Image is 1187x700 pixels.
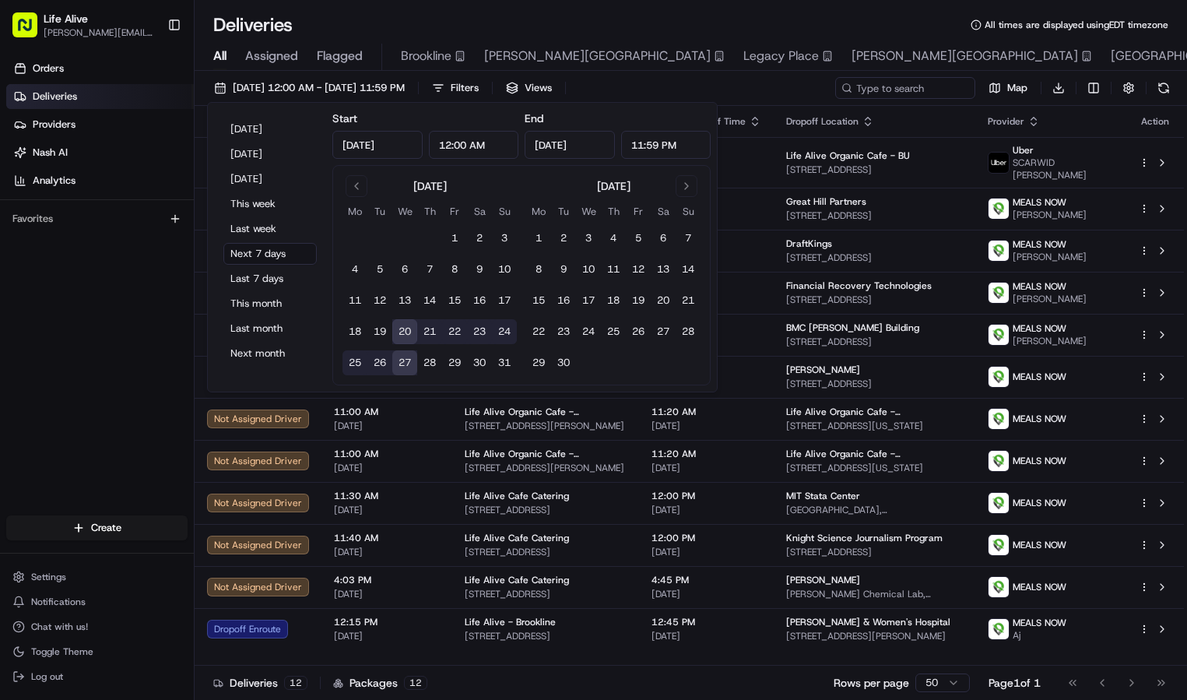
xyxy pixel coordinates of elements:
span: Analytics [33,174,76,188]
input: Time [429,131,519,159]
img: melas_now_logo.png [989,367,1009,387]
span: MEALS NOW [1013,196,1066,209]
button: 2 [551,226,576,251]
span: [DATE] [651,630,761,642]
span: Life Alive Cafe Catering [465,574,569,586]
span: Map [1007,81,1027,95]
span: Providers [33,118,76,132]
img: 1727276513143-84d647e1-66c0-4f92-a045-3c9f9f5dfd92 [33,149,61,177]
button: Go to previous month [346,175,367,197]
span: [PERSON_NAME][GEOGRAPHIC_DATA] [484,47,711,65]
button: 10 [576,257,601,282]
button: Last 7 days [223,268,317,290]
span: [STREET_ADDRESS][US_STATE] [786,462,963,474]
button: Notifications [6,591,188,613]
span: Life Alive Cafe Catering [465,532,569,544]
span: 12:00 PM [651,490,761,502]
span: [DATE] [651,588,761,600]
span: [DATE] [651,546,761,558]
label: End [525,111,543,125]
button: 16 [467,288,492,313]
span: Create [91,521,121,535]
button: 28 [417,350,442,375]
span: [STREET_ADDRESS][PERSON_NAME] [465,420,627,432]
button: Log out [6,666,188,688]
span: SCARWID [PERSON_NAME] [1013,157,1114,181]
img: melas_now_logo.png [989,199,1009,219]
span: MEALS NOW [1013,238,1066,251]
span: [STREET_ADDRESS][PERSON_NAME] [786,630,963,642]
button: 20 [392,319,417,344]
span: Filters [451,81,479,95]
button: Next 7 days [223,243,317,265]
span: [PERSON_NAME] [1013,335,1087,347]
span: [PERSON_NAME] [1013,251,1087,263]
span: Chat with us! [31,621,88,633]
span: [PERSON_NAME] [1013,293,1087,305]
a: Analytics [6,168,194,193]
button: 17 [576,288,601,313]
button: Last week [223,218,317,240]
span: [STREET_ADDRESS] [786,164,963,176]
span: [STREET_ADDRESS] [465,546,627,558]
button: 26 [367,350,392,375]
span: [STREET_ADDRESS][US_STATE] [786,420,963,432]
span: [DATE] [334,546,440,558]
button: Last month [223,318,317,339]
span: [GEOGRAPHIC_DATA], [STREET_ADDRESS] [786,504,963,516]
span: [PERSON_NAME] Chemical Lab, [STREET_ADDRESS] [786,588,963,600]
button: 9 [551,257,576,282]
span: [DATE] [651,504,761,516]
span: [DATE] [334,588,440,600]
button: 7 [417,257,442,282]
span: 12:00 PM [651,532,761,544]
span: [STREET_ADDRESS] [465,630,627,642]
input: Date [525,131,615,159]
div: Page 1 of 1 [989,675,1041,691]
span: 11:40 AM [334,532,440,544]
button: 31 [492,350,517,375]
button: 16 [551,288,576,313]
th: Sunday [492,203,517,220]
span: MEALS NOW [1013,539,1066,551]
span: 11:20 AM [651,406,761,418]
button: 3 [492,226,517,251]
img: melas_now_logo.png [989,493,1009,513]
a: 💻API Documentation [125,220,256,248]
button: 23 [467,319,492,344]
p: Welcome 👋 [16,62,283,87]
span: API Documentation [147,226,250,241]
span: Great Hill Partners [786,195,866,208]
button: 21 [676,288,701,313]
th: Wednesday [392,203,417,220]
span: Life Alive Organic Cafe - BU [786,149,910,162]
span: BMC [PERSON_NAME] Building [786,322,919,334]
button: 15 [442,288,467,313]
button: 24 [492,319,517,344]
span: [PERSON_NAME] [786,574,860,586]
span: Uber [1013,144,1034,157]
span: 12:15 PM [334,616,440,628]
span: Notifications [31,596,86,608]
button: 14 [417,288,442,313]
span: MEALS NOW [1013,497,1066,509]
img: uber-new-logo.jpeg [989,153,1009,173]
button: 1 [442,226,467,251]
button: Next month [223,343,317,364]
th: Tuesday [367,203,392,220]
span: [STREET_ADDRESS] [786,252,963,264]
button: 10 [492,257,517,282]
button: Toggle Theme [6,641,188,663]
span: Log out [31,670,63,683]
span: Life Alive Organic Cafe - [GEOGRAPHIC_DATA] [465,406,627,418]
button: 27 [392,350,417,375]
button: 19 [626,288,651,313]
button: 11 [342,288,367,313]
button: Start new chat [265,153,283,172]
button: 20 [651,288,676,313]
div: 12 [284,676,307,690]
a: Nash AI [6,140,194,165]
img: melas_now_logo.png [989,451,1009,471]
span: Life Alive Organic Cafe - [GEOGRAPHIC_DATA] [786,448,963,460]
a: 📗Knowledge Base [9,220,125,248]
